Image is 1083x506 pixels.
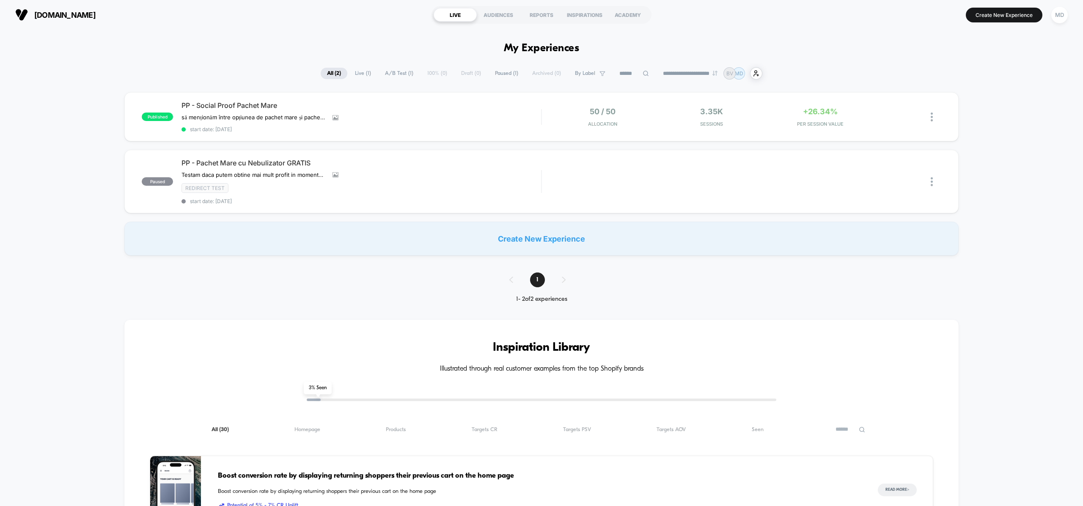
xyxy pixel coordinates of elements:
[349,68,377,79] span: Live ( 1 )
[768,121,872,127] span: PER SESSION VALUE
[575,70,595,77] span: By Label
[142,113,173,121] span: published
[700,107,723,116] span: 3.35k
[219,427,229,432] span: ( 30 )
[181,101,541,110] span: PP - Social Proof Pachet Mare
[726,70,733,77] p: BV
[181,126,541,132] span: start date: [DATE]
[504,42,580,55] h1: My Experiences
[501,296,583,303] div: 1 - 2 of 2 experiences
[15,8,28,21] img: Visually logo
[931,177,933,186] img: close
[752,426,764,433] span: Seen
[434,8,477,22] div: LIVE
[472,426,498,433] span: Targets CR
[124,222,958,256] div: Create New Experience
[588,121,617,127] span: Allocation
[931,113,933,121] img: close
[530,272,545,287] span: 1
[181,114,326,121] span: să menționăm între opțiunea de pachet mare și pachet complet ca ar fi cea mai aleasa variantă și ...
[657,426,686,433] span: Targets AOV
[1051,7,1068,23] div: MD
[489,68,525,79] span: Paused ( 1 )
[1049,6,1070,24] button: MD
[294,426,320,433] span: Homepage
[212,426,229,433] span: All
[520,8,563,22] div: REPORTS
[181,183,228,193] span: Redirect Test
[321,68,347,79] span: All ( 2 )
[304,382,332,394] span: 3 % Seen
[590,107,616,116] span: 50 / 50
[735,70,743,77] p: MD
[712,71,717,76] img: end
[13,8,98,22] button: [DOMAIN_NAME]
[386,426,406,433] span: Products
[606,8,649,22] div: ACADEMY
[150,365,933,373] h4: Illustrated through real customer examples from the top Shopify brands
[659,121,764,127] span: Sessions
[379,68,420,79] span: A/B Test ( 1 )
[181,171,326,178] span: Testam daca putem obtine mai mult profit in momentul in care un singur pachet din cele 3 are grat...
[563,8,606,22] div: INSPIRATIONS
[218,487,860,496] span: Boost conversion rate by displaying returning shoppers their previous cart on the home page
[34,11,96,19] span: [DOMAIN_NAME]
[878,484,917,496] button: Read More>
[803,107,838,116] span: +26.34%
[966,8,1042,22] button: Create New Experience
[150,341,933,355] h3: Inspiration Library
[181,159,541,167] span: PP - Pachet Mare cu Nebulizator GRATIS
[218,470,860,481] span: Boost conversion rate by displaying returning shoppers their previous cart on the home page
[563,426,591,433] span: Targets PSV
[181,198,541,204] span: start date: [DATE]
[477,8,520,22] div: AUDIENCES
